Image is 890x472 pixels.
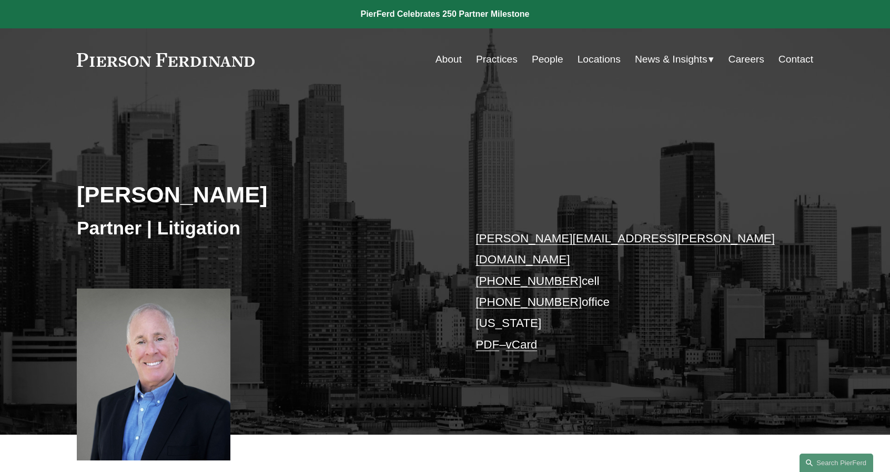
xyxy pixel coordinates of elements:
[729,49,764,69] a: Careers
[476,228,782,355] p: cell office [US_STATE] –
[635,50,707,69] span: News & Insights
[532,49,563,69] a: People
[506,338,538,351] a: vCard
[476,338,499,351] a: PDF
[476,295,582,309] a: [PHONE_NUMBER]
[578,49,621,69] a: Locations
[635,49,714,69] a: folder dropdown
[476,49,518,69] a: Practices
[800,454,873,472] a: Search this site
[778,49,813,69] a: Contact
[476,274,582,288] a: [PHONE_NUMBER]
[77,217,445,240] h3: Partner | Litigation
[436,49,462,69] a: About
[77,181,445,208] h2: [PERSON_NAME]
[476,232,775,266] a: [PERSON_NAME][EMAIL_ADDRESS][PERSON_NAME][DOMAIN_NAME]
